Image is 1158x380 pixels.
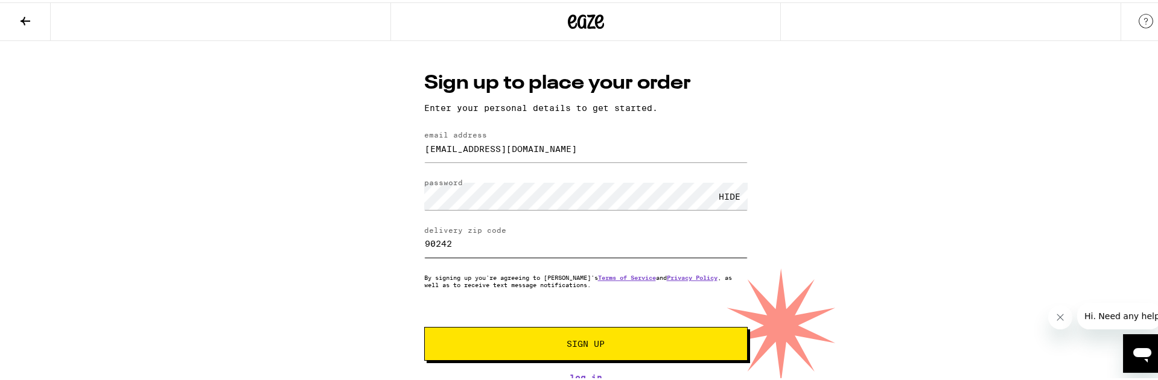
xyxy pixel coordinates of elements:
[424,133,748,160] input: email address
[424,325,748,358] button: Sign Up
[711,180,748,207] div: HIDE
[424,101,748,110] p: Enter your personal details to get started.
[424,128,487,136] label: email address
[424,370,748,380] a: Log In
[424,271,748,286] p: By signing up you're agreeing to [PERSON_NAME]'s and , as well as to receive text message notific...
[598,271,656,279] a: Terms of Service
[424,176,463,184] label: password
[667,271,717,279] a: Privacy Policy
[424,224,506,232] label: delivery zip code
[567,337,605,346] span: Sign Up
[7,8,87,18] span: Hi. Need any help?
[424,68,748,95] h1: Sign up to place your order
[424,228,748,255] input: delivery zip code
[1048,303,1072,327] iframe: Close message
